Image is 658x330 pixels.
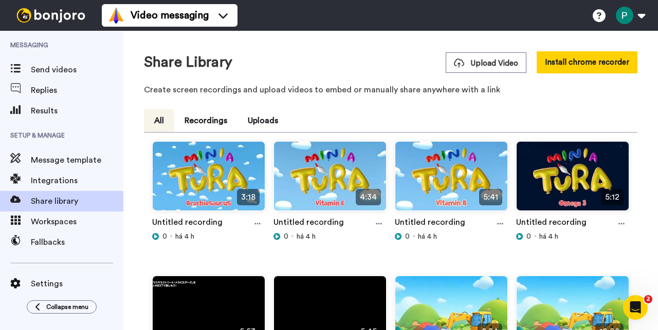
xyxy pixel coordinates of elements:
span: Send videos [31,64,123,76]
span: 5:12 [601,189,624,205]
span: Message template [31,154,123,166]
span: Replies [31,84,123,96]
img: bj-logo-header-white.svg [12,8,89,23]
img: 1bca23e7-7be1-406a-b163-a939f5ce00fa_thumbnail_source_1755800311.jpg [517,142,629,219]
img: b8917db1-4ddc-4d79-b9b5-d7bce8fca83f_thumbnail_source_1755800309.jpg [274,142,386,219]
span: Video messaging [131,8,209,23]
span: Fallbacks [31,236,123,248]
span: Upload Video [454,58,518,69]
button: All [144,109,174,132]
span: Settings [31,278,123,290]
span: Collapse menu [46,303,88,311]
div: há 4 h [152,231,265,242]
span: Results [31,105,123,117]
h1: Share Library [144,54,232,70]
button: Install chrome recorder [537,51,637,73]
img: 818752ba-eb61-446b-8d61-4525824611c4_thumbnail_source_1755800311.jpg [395,142,507,219]
span: 0 [526,231,531,242]
span: 0 [284,231,288,242]
span: 5:41 [479,189,502,205]
span: 0 [162,231,167,242]
a: Untitled recording [273,216,344,231]
p: Create screen recordings and upload videos to embed or manually share anywhere with a link [144,84,637,96]
span: Share library [31,195,123,207]
img: vm-color.svg [108,7,124,24]
button: Upload Video [446,52,526,73]
iframe: Intercom live chat [623,295,648,320]
div: há 4 h [395,231,508,242]
span: Integrations [31,174,123,187]
button: Collapse menu [27,300,97,314]
a: Untitled recording [152,216,223,231]
span: Workspaces [31,216,123,228]
span: 3:18 [237,189,260,205]
img: 08735ff3-ce34-4366-b8a2-5bac85582845_thumbnail_source_1755800309.jpg [153,142,265,219]
span: 0 [405,231,410,242]
button: Uploads [237,109,288,132]
div: há 4 h [273,231,387,242]
a: Untitled recording [395,216,465,231]
span: 4:34 [356,189,381,205]
button: Recordings [174,109,237,132]
div: há 4 h [516,231,629,242]
span: 2 [644,295,652,303]
a: Untitled recording [516,216,587,231]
